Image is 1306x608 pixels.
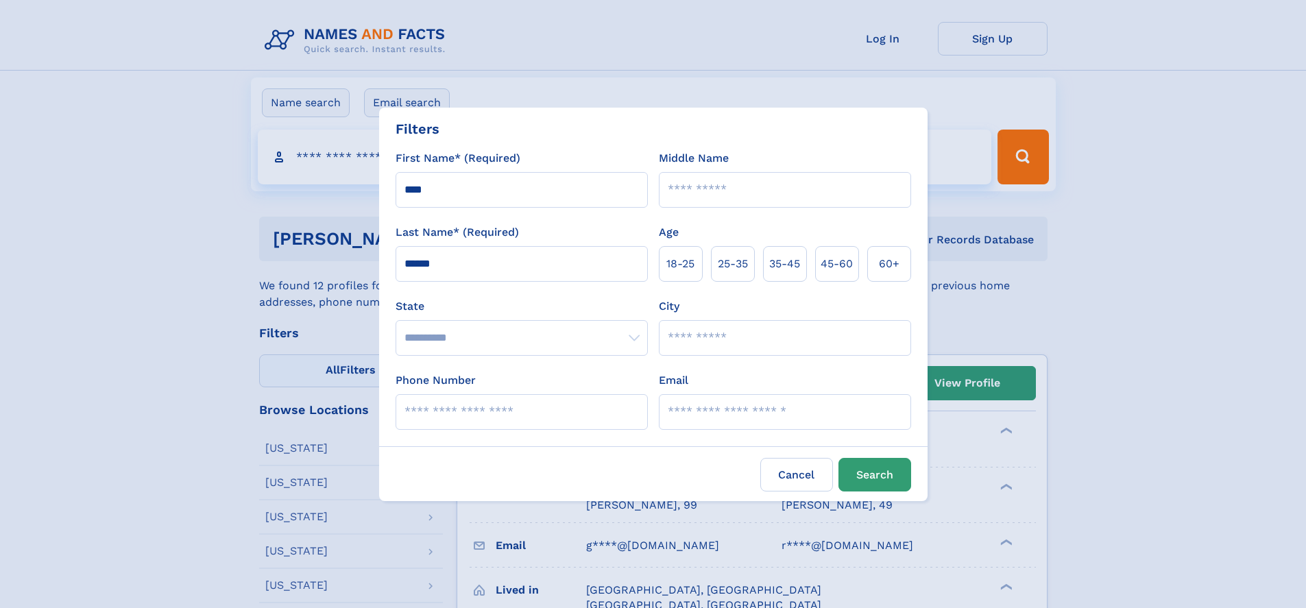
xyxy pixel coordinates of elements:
[659,150,729,167] label: Middle Name
[659,372,688,389] label: Email
[769,256,800,272] span: 35‑45
[821,256,853,272] span: 45‑60
[396,224,519,241] label: Last Name* (Required)
[396,372,476,389] label: Phone Number
[879,256,899,272] span: 60+
[838,458,911,491] button: Search
[718,256,748,272] span: 25‑35
[666,256,694,272] span: 18‑25
[396,150,520,167] label: First Name* (Required)
[659,224,679,241] label: Age
[396,298,648,315] label: State
[760,458,833,491] label: Cancel
[659,298,679,315] label: City
[396,119,439,139] div: Filters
